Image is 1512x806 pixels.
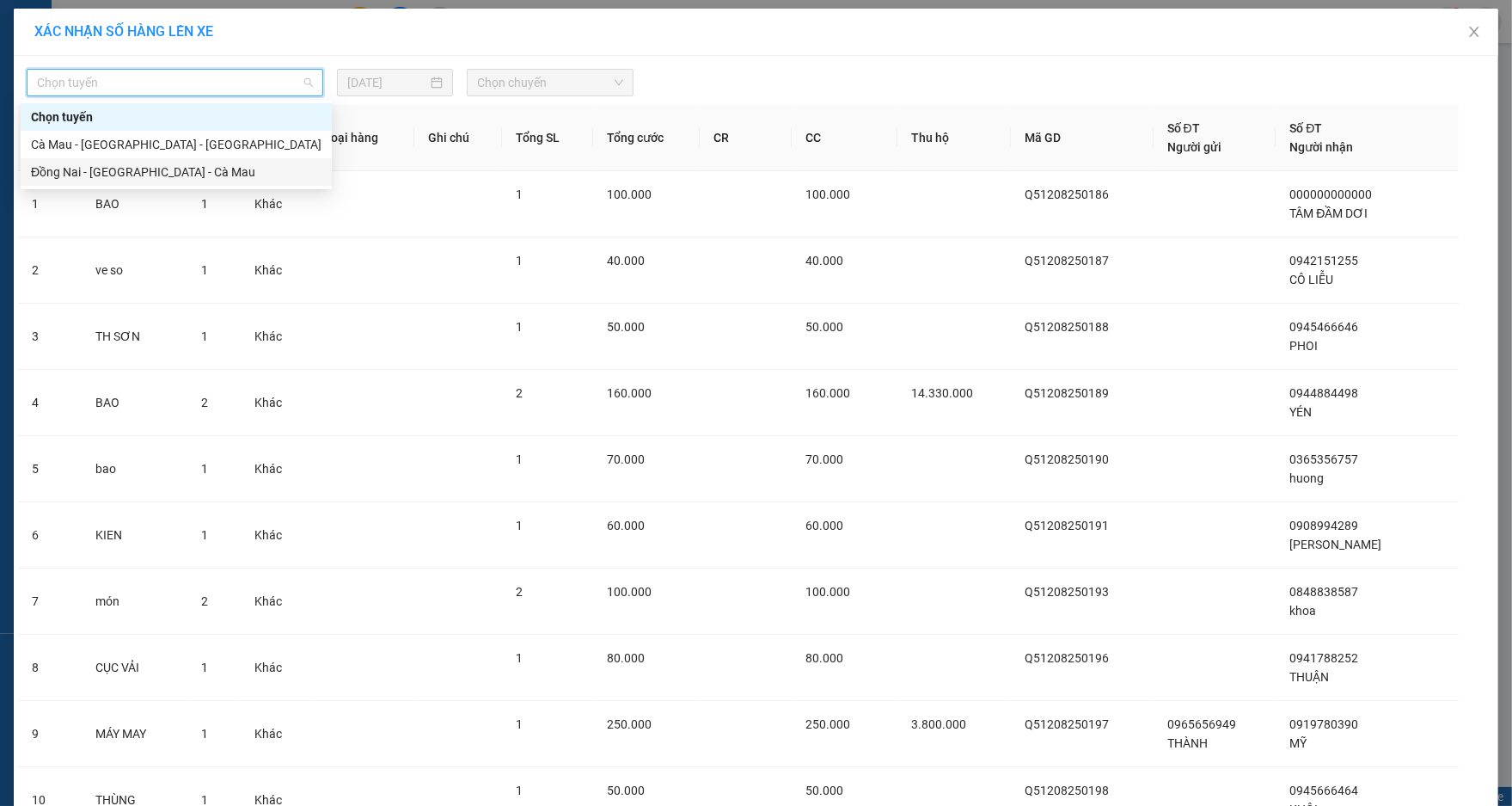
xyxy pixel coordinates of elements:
span: 1 [201,197,208,211]
div: Trạm Quận 5 [15,15,111,56]
span: 0944884498 [1289,386,1358,400]
td: Khác [241,502,311,569]
td: BAO [82,370,188,436]
span: 160.000 [607,386,652,400]
span: 0965656949 [1167,717,1236,731]
td: CỤC VẢI [82,635,188,701]
span: Q51208250196 [1025,651,1109,665]
span: 100.000 [805,585,850,599]
span: 80.000 [805,651,843,665]
td: Khác [241,701,311,767]
span: CR : [13,113,40,131]
span: 1 [516,519,523,532]
span: Gửi: [15,16,41,34]
td: 9 [18,701,82,767]
span: 2 [201,594,208,608]
span: Q51208250198 [1025,784,1109,797]
div: Cà Mau - Sài Gòn - Đồng Nai [21,131,332,158]
span: 000000000000 [1289,188,1372,201]
span: Người gửi [1167,140,1221,154]
span: THÀNH [1167,736,1208,750]
span: PHOI [1289,339,1318,353]
td: 8 [18,635,82,701]
span: huong [1289,471,1324,485]
span: 0919780390 [1289,717,1358,731]
td: Khác [241,237,311,304]
span: 1 [201,329,208,343]
span: Số ĐT [1167,121,1200,135]
span: 1 [516,188,523,201]
th: Loại hàng [310,105,414,171]
span: YÉN [1289,405,1312,419]
th: CR [700,105,792,171]
button: Close [1450,9,1498,57]
span: 0908994289 [1289,519,1358,532]
td: 3 [18,304,82,370]
th: Ghi chú [414,105,502,171]
td: KIEN [82,502,188,569]
span: Q51208250197 [1025,717,1109,731]
div: Đồng Nai - [GEOGRAPHIC_DATA] - Cà Mau [31,163,321,182]
td: Khác [241,436,311,502]
span: 2 [516,386,523,400]
span: 2 [201,396,208,409]
div: Cà Mau - [GEOGRAPHIC_DATA] - [GEOGRAPHIC_DATA] [31,135,321,154]
div: 30.000 [13,111,113,132]
span: 0365356757 [1289,452,1358,466]
span: 1 [516,784,523,797]
th: Mã GD [1011,105,1154,171]
span: 0941788252 [1289,651,1358,665]
span: CÔ LIỄU [1289,273,1333,286]
span: Q51208250189 [1025,386,1109,400]
span: 1 [516,320,523,334]
span: Số ĐT [1289,121,1322,135]
span: 60.000 [805,519,843,532]
span: 70.000 [607,452,645,466]
span: 50.000 [607,784,645,797]
span: MỸ [1289,736,1307,750]
span: 0942151255 [1289,254,1358,268]
input: 12/08/2025 [347,73,426,92]
span: 1 [516,254,523,268]
span: 1 [201,727,208,741]
td: TH SƠN [82,304,188,370]
th: Tổng cước [593,105,701,171]
td: 7 [18,569,82,635]
span: Người nhận [1289,140,1353,154]
span: 1 [516,452,523,466]
span: 3.800.000 [911,717,966,731]
span: [PERSON_NAME] [1289,538,1381,551]
span: 1 [201,661,208,674]
td: bao [82,436,188,502]
td: 6 [18,502,82,569]
td: 5 [18,436,82,502]
div: Đồng Nai - Sài Gòn - Cà Mau [21,158,332,186]
span: 40.000 [805,254,843,268]
span: 0945666464 [1289,784,1358,797]
span: 0945466646 [1289,320,1358,334]
div: Chọn tuyến [21,103,332,131]
span: 100.000 [607,585,652,599]
span: Q51208250188 [1025,320,1109,334]
span: 1 [516,651,523,665]
td: 2 [18,237,82,304]
span: TÂM ĐẦM DƠI [1289,206,1368,220]
span: close [1467,25,1481,39]
span: THUẬN [1289,670,1329,684]
td: Khác [241,569,311,635]
span: Q51208250190 [1025,452,1109,466]
div: Trạm Đầm Dơi [123,15,243,56]
td: Khác [241,635,311,701]
span: 1 [201,528,208,542]
td: ve so [82,237,188,304]
td: MÁY MAY [82,701,188,767]
div: NIỀM [123,56,243,77]
span: 1 [516,717,523,731]
span: 60.000 [607,519,645,532]
span: Q51208250187 [1025,254,1109,268]
span: 50.000 [805,784,843,797]
span: 100.000 [805,188,850,201]
span: 1 [201,462,208,476]
td: BAO [82,171,188,237]
span: 1 [201,263,208,277]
